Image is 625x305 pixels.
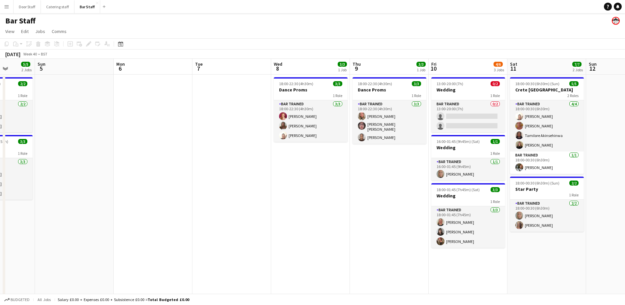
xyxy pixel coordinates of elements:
span: 18:00-22:30 (4h30m) [358,81,392,86]
app-job-card: 18:00-00:30 (6h30m) (Sun)2/2Star Party1 RoleBar trained2/218:00-00:30 (6h30m)[PERSON_NAME][PERSON... [510,177,584,232]
div: 2 Jobs [21,67,32,72]
app-job-card: 13:00-20:00 (7h)0/2Wedding1 RoleBar trained0/213:00-20:00 (7h) [431,77,505,132]
app-job-card: 18:00-00:30 (6h30m) (Sun)5/5Crete [GEOGRAPHIC_DATA]2 RolesBar trained4/418:00-00:30 (6h30m)[PERSO... [510,77,584,174]
span: 5/5 [21,62,30,67]
div: [DATE] [5,51,20,57]
h3: Wedding [431,193,505,199]
span: Jobs [35,28,45,34]
span: 11 [509,65,517,72]
span: Sat [510,61,517,67]
span: 3/3 [491,187,500,192]
span: 18:00-00:30 (6h30m) (Sun) [515,181,559,186]
app-card-role: Bar trained3/318:00-01:45 (7h45m)[PERSON_NAME][PERSON_NAME][PERSON_NAME] [431,206,505,248]
span: Edit [21,28,29,34]
div: Salary £0.00 + Expenses £0.00 + Subsistence £0.00 = [58,297,189,302]
app-card-role: Bar trained3/318:00-22:30 (4h30m)[PERSON_NAME][PERSON_NAME][PERSON_NAME] [274,100,348,142]
button: Bar Staff [74,0,100,13]
app-card-role: Bar trained1/116:00-01:45 (9h45m)[PERSON_NAME] [431,158,505,181]
span: 18:00-22:30 (4h30m) [279,81,313,86]
h3: Wedding [431,145,505,151]
div: 1 Job [417,67,425,72]
app-job-card: 18:00-01:45 (7h45m) (Sat)3/3Wedding1 RoleBar trained3/318:00-01:45 (7h45m)[PERSON_NAME][PERSON_NA... [431,183,505,248]
h3: Star Party [510,186,584,192]
span: 1/1 [491,139,500,144]
span: 8 [273,65,282,72]
span: 1 Role [490,199,500,204]
app-card-role: Bar trained3/318:00-22:30 (4h30m)[PERSON_NAME][PERSON_NAME] [PERSON_NAME][PERSON_NAME] [353,100,426,144]
app-card-role: Bar trained2/218:00-00:30 (6h30m)[PERSON_NAME][PERSON_NAME] [510,200,584,232]
span: Sun [38,61,45,67]
span: Fri [431,61,437,67]
span: 2 Roles [567,93,579,98]
span: Comms [52,28,67,34]
span: All jobs [36,297,52,302]
a: View [3,27,17,36]
span: 1 Role [412,93,421,98]
h3: Dance Proms [353,87,426,93]
button: Catering staff [41,0,74,13]
app-card-role: Bar trained4/418:00-00:30 (6h30m)[PERSON_NAME][PERSON_NAME]Tamilore Akinsehinwa[PERSON_NAME] [510,100,584,152]
span: Sun [589,61,597,67]
span: 12 [588,65,597,72]
app-job-card: 18:00-22:30 (4h30m)3/3Dance Proms1 RoleBar trained3/318:00-22:30 (4h30m)[PERSON_NAME][PERSON_NAME... [274,77,348,142]
span: 9 [352,65,361,72]
span: 4/6 [494,62,503,67]
span: 10 [430,65,437,72]
span: 3/3 [416,62,426,67]
span: 7 [194,65,203,72]
span: Budgeted [11,297,30,302]
span: 1 Role [490,151,500,156]
span: 1 Role [569,192,579,197]
span: 2/2 [569,181,579,186]
h3: Crete [GEOGRAPHIC_DATA] [510,87,584,93]
div: BST [41,51,47,56]
span: 1 Role [333,93,342,98]
div: 1 Job [338,67,347,72]
span: 18:00-01:45 (7h45m) (Sat) [437,187,480,192]
app-job-card: 16:00-01:45 (9h45m) (Sat)1/1Wedding1 RoleBar trained1/116:00-01:45 (9h45m)[PERSON_NAME] [431,135,505,181]
span: 3/3 [333,81,342,86]
span: Wed [274,61,282,67]
button: Door Staff [14,0,41,13]
span: 5 [37,65,45,72]
app-job-card: 18:00-22:30 (4h30m)3/3Dance Proms1 RoleBar trained3/318:00-22:30 (4h30m)[PERSON_NAME][PERSON_NAME... [353,77,426,144]
span: 0/2 [491,81,500,86]
span: View [5,28,14,34]
span: Thu [353,61,361,67]
app-user-avatar: Beach Ballroom [612,17,620,25]
span: 3/3 [338,62,347,67]
span: Week 40 [22,51,38,56]
span: 2/2 [18,81,27,86]
a: Jobs [33,27,48,36]
span: 16:00-01:45 (9h45m) (Sat) [437,139,480,144]
app-card-role: Bar trained0/213:00-20:00 (7h) [431,100,505,132]
app-card-role: Bar trained1/118:00-00:30 (6h30m)[PERSON_NAME] [510,152,584,174]
button: Budgeted [3,296,31,303]
span: 7/7 [572,62,582,67]
div: 3 Jobs [494,67,504,72]
span: 1 Role [18,93,27,98]
span: Total Budgeted £0.00 [148,297,189,302]
span: Mon [116,61,125,67]
span: 5/5 [569,81,579,86]
div: 2 Jobs [573,67,583,72]
span: Tue [195,61,203,67]
span: 3/3 [412,81,421,86]
h3: Wedding [431,87,505,93]
span: 3/3 [18,139,27,144]
span: 13:00-20:00 (7h) [437,81,463,86]
span: 6 [115,65,125,72]
span: 18:00-00:30 (6h30m) (Sun) [515,81,559,86]
span: 1 Role [18,151,27,156]
a: Comms [49,27,69,36]
h3: Dance Proms [274,87,348,93]
span: 1 Role [490,93,500,98]
h1: Bar Staff [5,16,36,26]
